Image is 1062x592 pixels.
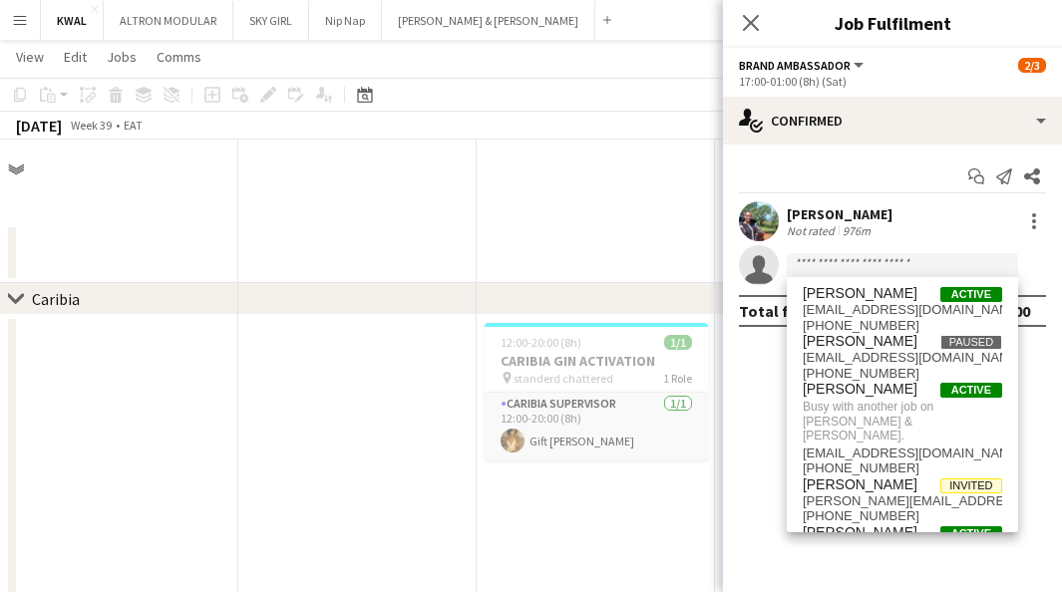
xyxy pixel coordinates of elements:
[107,48,137,66] span: Jobs
[233,1,309,40] button: SKY GIRL
[739,74,1046,89] div: 17:00-01:00 (8h) (Sat)
[309,1,382,40] button: Nip Nap
[803,285,917,302] span: Patricia Ivy
[124,118,143,133] div: EAT
[940,287,1002,302] span: Active
[485,323,708,460] app-job-card: 12:00-20:00 (8h)1/1CARIBIA GIN ACTIVATION standerd chattered1 RoleCARIBIA SUPERVISOR1/112:00-20:0...
[739,301,807,321] div: Total fee
[99,44,145,70] a: Jobs
[1018,58,1046,73] span: 2/3
[32,289,80,309] div: Caribia
[803,318,1002,334] span: +254759300886
[157,48,201,66] span: Comms
[803,476,917,493] span: Michelle Abdallah
[803,366,1002,382] span: +254706942623
[723,97,1062,145] div: Confirmed
[803,350,1002,366] span: wanjikuelizabeth093@gmail.com
[663,371,692,386] span: 1 Role
[485,393,708,460] app-card-role: CARIBIA SUPERVISOR1/112:00-20:00 (8h)Gift [PERSON_NAME]
[501,335,581,350] span: 12:00-20:00 (8h)
[8,44,52,70] a: View
[485,352,708,370] h3: CARIBIA GIN ACTIVATION
[66,118,116,133] span: Week 39
[803,302,1002,318] span: pativy595@gmail.com
[803,398,1002,444] span: Busy with another job on [PERSON_NAME] & [PERSON_NAME].
[803,524,917,541] span: Esther Abel
[940,335,1002,350] span: Paused
[41,1,104,40] button: KWAL
[739,58,867,73] button: Brand Ambassador
[514,371,613,386] span: standerd chattered
[64,48,87,66] span: Edit
[940,526,1002,541] span: Active
[787,205,892,223] div: [PERSON_NAME]
[803,460,1002,476] span: +254701577182
[803,445,1002,461] span: idrismudeizi@gmail.com
[56,44,95,70] a: Edit
[16,48,44,66] span: View
[149,44,209,70] a: Comms
[664,335,692,350] span: 1/1
[382,1,595,40] button: [PERSON_NAME] & [PERSON_NAME]
[803,333,917,350] span: Elizabeth Karanja
[104,1,233,40] button: ALTRON MODULAR
[940,478,1002,493] span: Invited
[723,10,1062,36] h3: Job Fulfilment
[803,508,1002,524] span: +254704878487
[803,493,1002,509] span: michelle.dyer26@gmail.com
[940,383,1002,398] span: Active
[16,116,62,136] div: [DATE]
[839,223,875,238] div: 976m
[739,58,851,73] span: Brand Ambassador
[787,223,839,238] div: Not rated
[803,381,917,398] span: IDRIS MUDEIZI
